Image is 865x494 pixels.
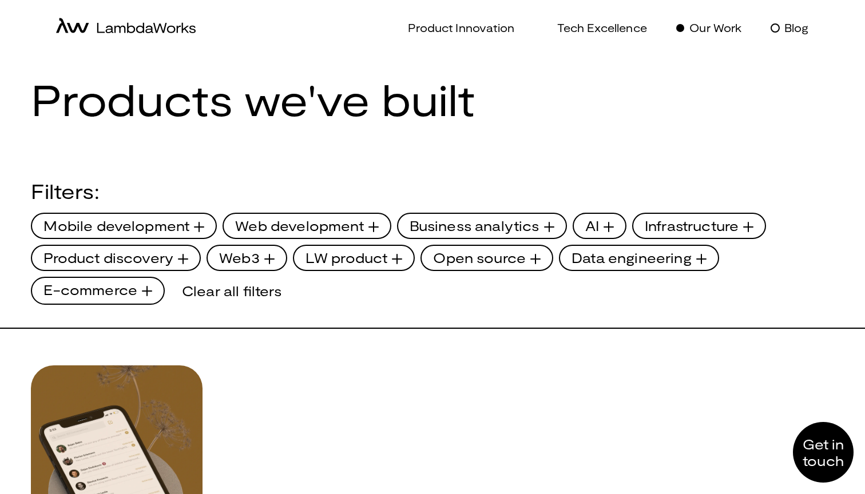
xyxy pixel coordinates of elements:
a: Product Innovation [394,19,514,36]
div: Clear all filters [170,277,293,305]
span: Web3 [219,248,260,268]
p: Product Innovation [408,19,514,36]
span: E-commerce [43,280,137,300]
span: Open source [433,248,526,268]
div: Filters: [31,181,834,201]
span: Web development [235,216,363,236]
a: home-icon [56,18,196,38]
span: Infrastructure [645,216,739,236]
h1: Products we've built [31,74,475,124]
span: Mobile development [43,216,189,236]
span: AI [585,216,599,236]
span: Product discovery [43,248,173,268]
a: Blog [771,19,809,36]
p: Tech Excellence [557,19,647,36]
span: Business analytics [410,216,539,236]
span: Data engineering [572,248,692,268]
p: Our Work [689,19,741,36]
a: Our Work [676,19,741,36]
p: Blog [784,19,809,36]
span: LW product [305,248,388,268]
a: Tech Excellence [543,19,647,36]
